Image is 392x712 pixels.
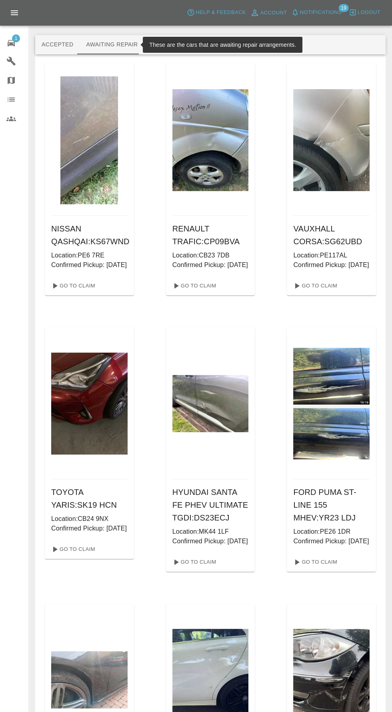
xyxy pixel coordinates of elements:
button: Awaiting Repair [80,35,144,54]
a: Go To Claim [48,279,97,292]
p: Confirmed Pickup: [DATE] [172,536,249,546]
p: Location: CB24 9NX [51,514,128,524]
h6: NISSAN QASHQAI : KS67WND [51,222,128,248]
h6: FORD PUMA ST-LINE 155 MHEV : YR23 LDJ [293,486,370,524]
h6: TOYOTA YARIS : SK19 HCN [51,486,128,511]
button: Notifications [289,6,344,19]
span: 1 [12,34,20,42]
button: In Repair [144,35,186,54]
button: Paid [228,35,264,54]
p: Location: PE6 7RE [51,251,128,260]
button: Open drawer [5,3,24,22]
button: Repaired [186,35,228,54]
span: Logout [358,8,380,17]
p: Confirmed Pickup: [DATE] [293,260,370,270]
span: Account [260,8,287,18]
a: Go To Claim [169,556,218,568]
p: Location: MK44 1LF [172,527,249,536]
p: Location: CB23 7DB [172,251,249,260]
p: Confirmed Pickup: [DATE] [293,536,370,546]
p: Confirmed Pickup: [DATE] [172,260,249,270]
span: 19 [338,4,348,12]
a: Go To Claim [290,556,339,568]
h6: HYUNDAI SANTA FE PHEV ULTIMATE TGDI : DS23ECJ [172,486,249,524]
a: Go To Claim [290,279,339,292]
a: Go To Claim [169,279,218,292]
p: Confirmed Pickup: [DATE] [51,524,128,533]
a: Account [248,6,289,19]
p: Location: PE26 1DR [293,527,370,536]
p: Location: PE117AL [293,251,370,260]
h6: VAUXHALL CORSA : SG62UBD [293,222,370,248]
span: Notifications [300,8,342,17]
button: Help & Feedback [185,6,248,19]
a: Go To Claim [48,543,97,556]
h6: RENAULT TRAFIC : CP09BVA [172,222,249,248]
span: Help & Feedback [196,8,246,17]
button: Accepted [35,35,80,54]
p: Confirmed Pickup: [DATE] [51,260,128,270]
button: Logout [347,6,382,19]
